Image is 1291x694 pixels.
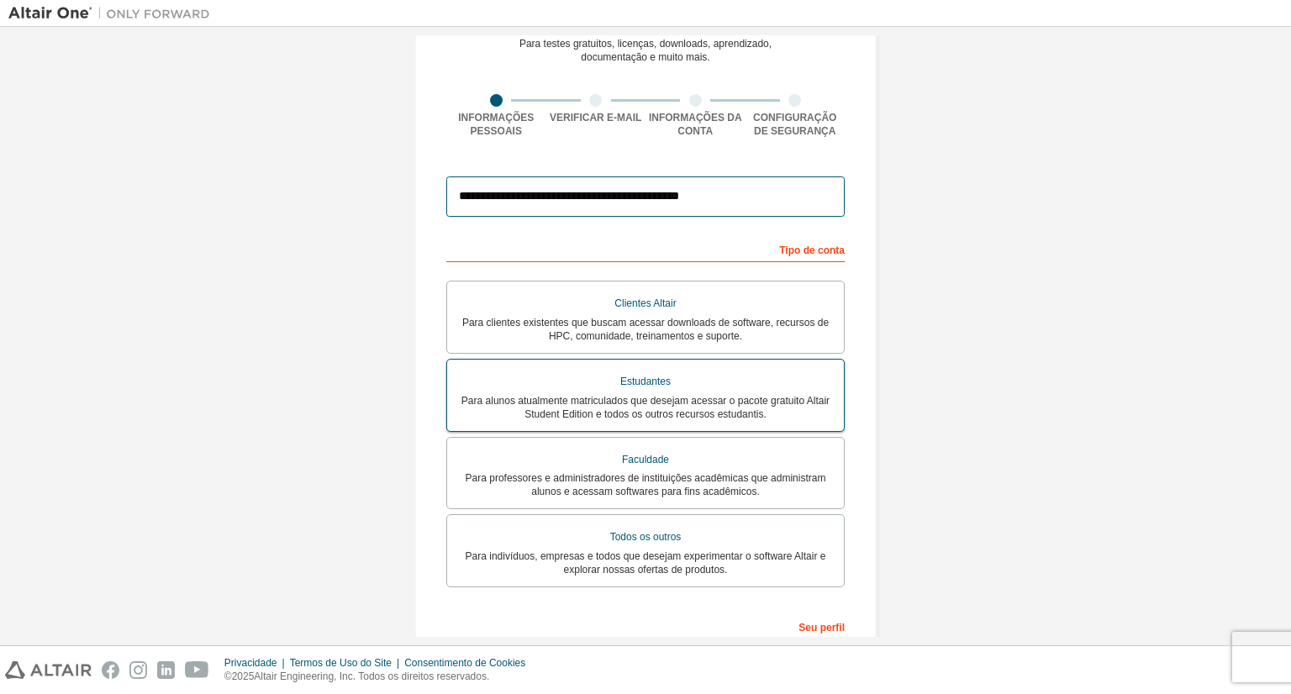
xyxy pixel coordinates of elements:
[779,244,845,256] font: Tipo de conta
[798,622,845,634] font: Seu perfil
[622,454,669,465] font: Faculdade
[649,112,742,137] font: Informações da conta
[232,670,255,682] font: 2025
[224,670,232,682] font: ©
[581,51,709,63] font: documentação e muito mais.
[254,670,489,682] font: Altair Engineering, Inc. Todos os direitos reservados.
[5,661,92,679] img: altair_logo.svg
[404,657,525,669] font: Consentimento de Cookies
[290,657,392,669] font: Termos de Uso do Site
[519,38,772,50] font: Para testes gratuitos, licenças, downloads, aprendizado,
[461,395,830,420] font: Para alunos atualmente matriculados que desejam acessar o pacote gratuito Altair Student Edition ...
[458,112,534,137] font: Informações pessoais
[614,297,676,309] font: Clientes Altair
[620,376,671,387] font: Estudantes
[102,661,119,679] img: facebook.svg
[610,531,682,543] font: Todos os outros
[550,112,641,124] font: Verificar e-mail
[466,472,826,497] font: Para professores e administradores de instituições acadêmicas que administram alunos e acessam so...
[185,661,209,679] img: youtube.svg
[462,317,829,342] font: Para clientes existentes que buscam acessar downloads de software, recursos de HPC, comunidade, t...
[157,661,175,679] img: linkedin.svg
[753,112,836,137] font: Configuração de segurança
[466,550,826,576] font: Para indivíduos, empresas e todos que desejam experimentar o software Altair e explorar nossas of...
[8,5,219,22] img: Altair Um
[224,657,277,669] font: Privacidade
[129,661,147,679] img: instagram.svg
